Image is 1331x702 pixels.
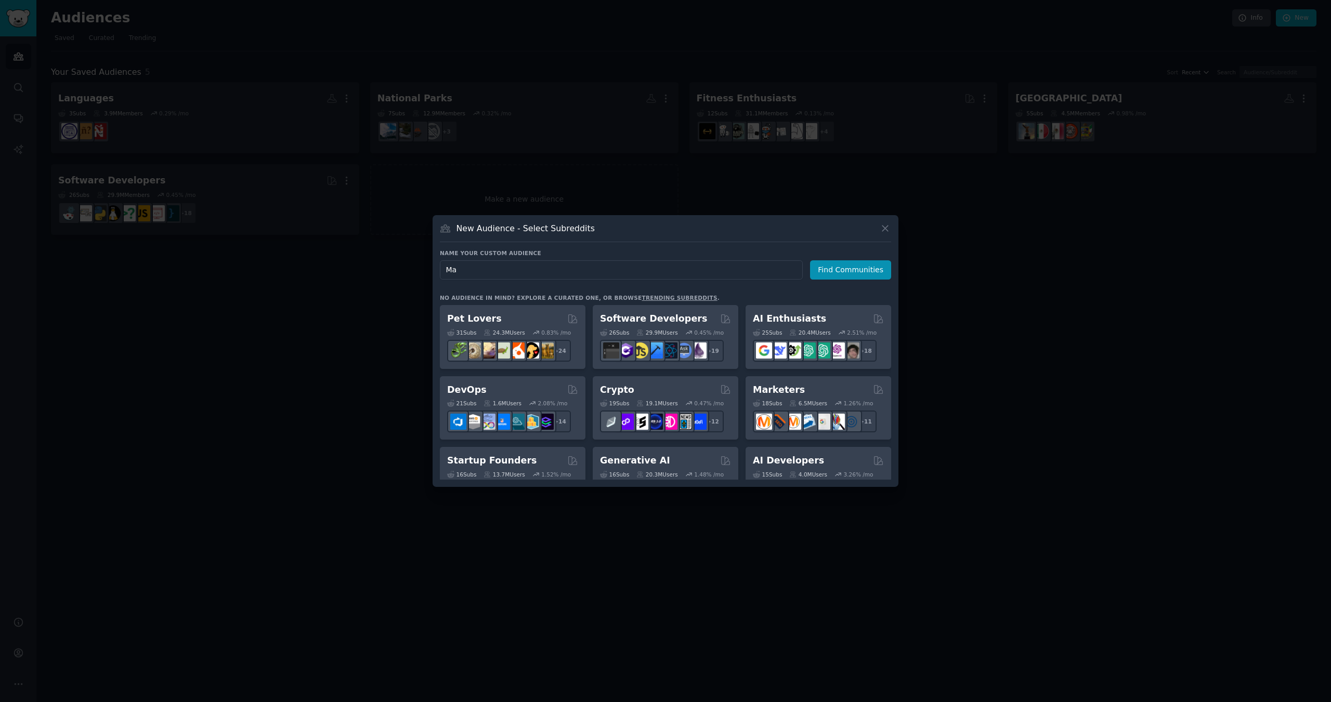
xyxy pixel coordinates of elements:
[600,329,629,336] div: 26 Sub s
[771,342,787,359] img: DeepSeek
[789,400,827,407] div: 6.5M Users
[676,342,692,359] img: AskComputerScience
[642,295,717,301] a: trending subreddits
[855,340,877,362] div: + 18
[647,342,663,359] img: iOSProgramming
[785,414,801,430] img: AskMarketing
[756,414,772,430] img: content_marketing
[618,342,634,359] img: csharp
[456,223,595,234] h3: New Audience - Select Subreddits
[508,342,525,359] img: cockatiel
[494,342,510,359] img: turtle
[847,329,877,336] div: 2.51 % /mo
[814,414,830,430] img: googleads
[756,342,772,359] img: GoogleGeminiAI
[647,414,663,430] img: web3
[440,249,891,257] h3: Name your custom audience
[814,342,830,359] img: chatgpt_prompts_
[702,340,724,362] div: + 19
[541,329,571,336] div: 0.83 % /mo
[661,342,677,359] img: reactnative
[843,342,859,359] img: ArtificalIntelligence
[508,414,525,430] img: platformengineering
[636,471,677,478] div: 20.3M Users
[753,400,782,407] div: 18 Sub s
[465,342,481,359] img: ballpython
[829,342,845,359] img: OpenAIDev
[753,454,824,467] h2: AI Developers
[789,329,830,336] div: 20.4M Users
[523,342,539,359] img: PetAdvice
[855,410,877,432] div: + 11
[447,383,487,396] h2: DevOps
[541,471,571,478] div: 1.52 % /mo
[771,414,787,430] img: bigseo
[484,329,525,336] div: 24.3M Users
[450,342,466,359] img: herpetology
[538,400,568,407] div: 2.08 % /mo
[618,414,634,430] img: 0xPolygon
[603,342,619,359] img: software
[753,312,826,325] h2: AI Enthusiasts
[600,400,629,407] div: 19 Sub s
[844,400,873,407] div: 1.26 % /mo
[600,471,629,478] div: 16 Sub s
[538,414,554,430] img: PlatformEngineers
[447,329,476,336] div: 31 Sub s
[465,414,481,430] img: AWS_Certified_Experts
[479,342,495,359] img: leopardgeckos
[694,471,724,478] div: 1.48 % /mo
[484,471,525,478] div: 13.7M Users
[600,454,670,467] h2: Generative AI
[447,312,502,325] h2: Pet Lovers
[440,294,720,301] div: No audience in mind? Explore a curated one, or browse .
[844,471,873,478] div: 3.26 % /mo
[632,342,648,359] img: learnjavascript
[447,400,476,407] div: 21 Sub s
[753,471,782,478] div: 15 Sub s
[549,340,571,362] div: + 24
[800,342,816,359] img: chatgpt_promptDesign
[661,414,677,430] img: defiblockchain
[479,414,495,430] img: Docker_DevOps
[676,414,692,430] img: CryptoNews
[690,414,707,430] img: defi_
[753,383,805,396] h2: Marketers
[789,471,827,478] div: 4.0M Users
[810,260,891,280] button: Find Communities
[440,260,803,280] input: Pick a short name, like "Digital Marketers" or "Movie-Goers"
[753,329,782,336] div: 25 Sub s
[549,410,571,432] div: + 14
[600,383,634,396] h2: Crypto
[636,400,677,407] div: 19.1M Users
[829,414,845,430] img: MarketingResearch
[523,414,539,430] img: aws_cdk
[538,342,554,359] img: dogbreed
[494,414,510,430] img: DevOpsLinks
[785,342,801,359] img: AItoolsCatalog
[600,312,707,325] h2: Software Developers
[603,414,619,430] img: ethfinance
[447,471,476,478] div: 16 Sub s
[694,400,724,407] div: 0.47 % /mo
[447,454,537,467] h2: Startup Founders
[690,342,707,359] img: elixir
[636,329,677,336] div: 29.9M Users
[694,329,724,336] div: 0.45 % /mo
[450,414,466,430] img: azuredevops
[843,414,859,430] img: OnlineMarketing
[800,414,816,430] img: Emailmarketing
[484,400,521,407] div: 1.6M Users
[702,410,724,432] div: + 12
[632,414,648,430] img: ethstaker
